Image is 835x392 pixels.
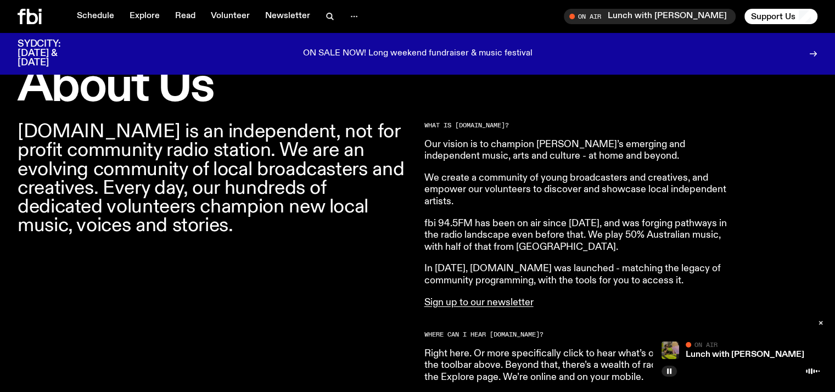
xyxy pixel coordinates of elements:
[169,9,202,24] a: Read
[18,122,411,235] p: [DOMAIN_NAME] is an independent, not for profit community radio station. We are an evolving commu...
[744,9,817,24] button: Support Us
[303,49,533,59] p: ON SALE NOW! Long weekend fundraiser & music festival
[424,122,741,128] h2: What is [DOMAIN_NAME]?
[424,139,741,163] p: Our vision is to champion [PERSON_NAME]’s emerging and independent music, arts and culture - at h...
[564,9,736,24] button: On AirLunch with [PERSON_NAME]
[204,9,256,24] a: Volunteer
[259,9,317,24] a: Newsletter
[18,65,411,109] h1: About Us
[424,332,741,338] h2: Where can I hear [DOMAIN_NAME]?
[18,40,88,68] h3: SYDCITY: [DATE] & [DATE]
[70,9,121,24] a: Schedule
[123,9,166,24] a: Explore
[751,12,795,21] span: Support Us
[424,263,741,287] p: In [DATE], [DOMAIN_NAME] was launched - matching the legacy of community programming, with the to...
[424,348,741,384] p: Right here. Or more specifically click to hear what’s on air right now in the toolbar above. Beyo...
[424,218,741,254] p: fbi 94.5FM has been on air since [DATE], and was forging pathways in the radio landscape even bef...
[424,172,741,208] p: We create a community of young broadcasters and creatives, and empower our volunteers to discover...
[424,298,534,307] a: Sign up to our newsletter
[686,350,804,359] a: Lunch with [PERSON_NAME]
[694,341,718,348] span: On Air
